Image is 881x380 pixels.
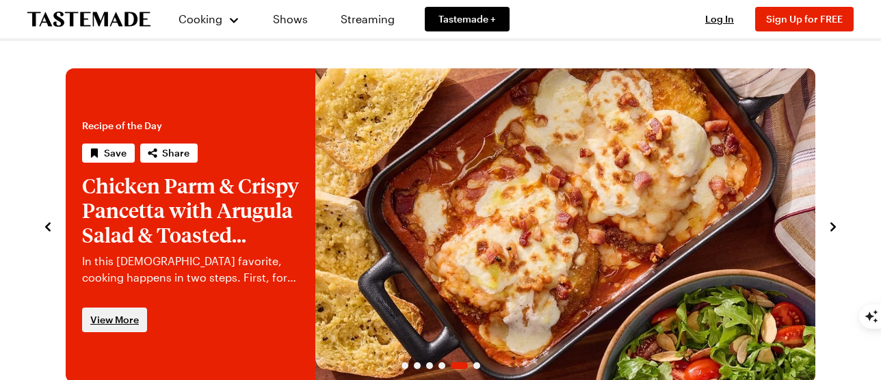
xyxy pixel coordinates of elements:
span: Cooking [179,12,222,25]
span: View More [90,313,139,327]
span: Log In [705,13,734,25]
button: Log In [692,12,747,26]
button: Share [140,144,198,163]
span: Go to slide 3 [426,362,433,369]
button: Sign Up for FREE [755,7,854,31]
span: Tastemade + [438,12,496,26]
a: Tastemade + [425,7,510,31]
span: Go to slide 4 [438,362,445,369]
a: View More [82,308,147,332]
span: Go to slide 2 [414,362,421,369]
span: Go to slide 5 [451,362,468,369]
button: Cooking [178,3,240,36]
span: Go to slide 1 [402,362,408,369]
button: navigate to next item [826,217,840,234]
a: To Tastemade Home Page [27,12,150,27]
span: Go to slide 6 [473,362,480,369]
span: Share [162,146,189,160]
span: Save [104,146,127,160]
button: Save recipe [82,144,135,163]
button: navigate to previous item [41,217,55,234]
span: Sign Up for FREE [766,13,843,25]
